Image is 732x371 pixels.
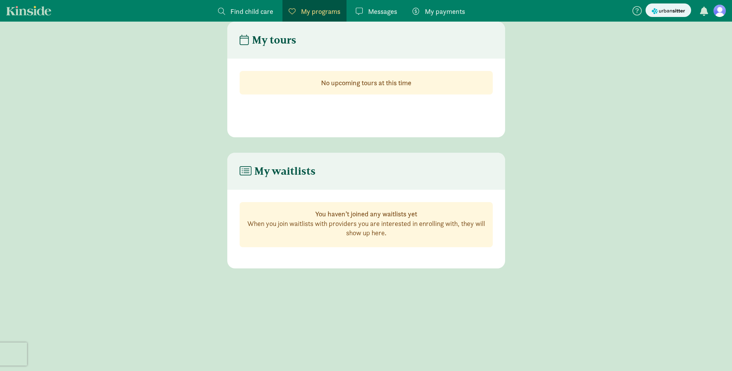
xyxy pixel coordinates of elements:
[652,7,685,15] img: urbansitter_logo_small.svg
[240,34,296,46] h4: My tours
[425,6,465,17] span: My payments
[321,78,411,87] strong: No upcoming tours at this time
[230,6,273,17] span: Find child care
[301,6,340,17] span: My programs
[6,6,51,15] a: Kinside
[368,6,397,17] span: Messages
[315,209,417,218] strong: You haven’t joined any waitlists yet
[246,219,486,238] p: When you join waitlists with providers you are interested in enrolling with, they will show up here.
[240,165,316,177] h4: My waitlists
